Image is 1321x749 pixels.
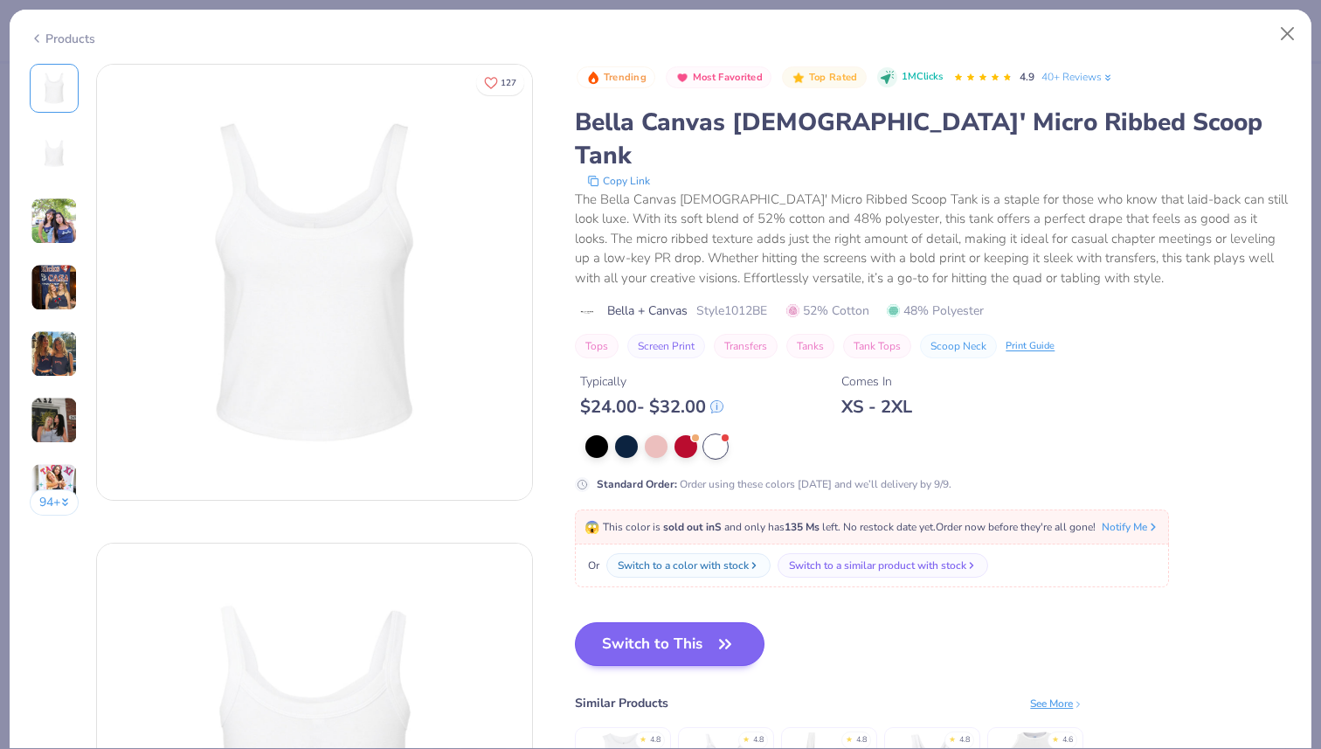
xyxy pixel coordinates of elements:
[843,334,911,358] button: Tank Tops
[786,302,869,320] span: 52% Cotton
[575,106,1291,172] div: Bella Canvas [DEMOGRAPHIC_DATA]' Micro Ribbed Scoop Tank
[597,477,677,491] strong: Standard Order :
[650,734,660,746] div: 4.8
[607,302,688,320] span: Bella + Canvas
[792,71,806,85] img: Top Rated sort
[920,334,997,358] button: Scoop Neck
[580,396,723,418] div: $ 24.00 - $ 32.00
[575,190,1291,288] div: The Bella Canvas [DEMOGRAPHIC_DATA]' Micro Ribbed Scoop Tank is a staple for those who know that ...
[577,66,655,89] button: Badge Button
[584,519,599,536] span: 😱
[30,489,80,516] button: 94+
[1102,519,1159,535] button: Notify Me
[782,66,866,89] button: Badge Button
[33,134,75,176] img: Back
[1030,696,1083,711] div: See More
[30,30,95,48] div: Products
[902,70,943,85] span: 1M Clicks
[841,396,912,418] div: XS - 2XL
[31,264,78,311] img: User generated content
[675,71,689,85] img: Most Favorited sort
[846,734,853,741] div: ★
[1041,69,1114,85] a: 40+ Reviews
[789,558,966,573] div: Switch to a similar product with stock
[597,476,951,492] div: Order using these colors [DATE] and we’ll delivery by 9/9.
[887,302,984,320] span: 48% Polyester
[786,334,834,358] button: Tanks
[1271,17,1304,51] button: Close
[584,558,599,573] span: Or
[584,520,1096,534] span: This color is and only has left . No restock date yet. Order now before they're all gone!
[856,734,867,746] div: 4.8
[31,330,78,378] img: User generated content
[953,64,1013,92] div: 4.9 Stars
[501,79,516,87] span: 127
[949,734,956,741] div: ★
[97,65,532,500] img: Front
[31,397,78,444] img: User generated content
[714,334,778,358] button: Transfers
[785,520,820,534] strong: 135 Ms
[606,553,771,578] button: Switch to a color with stock
[640,734,647,741] div: ★
[618,558,749,573] div: Switch to a color with stock
[696,302,767,320] span: Style 1012BE
[31,198,78,245] img: User generated content
[809,73,858,82] span: Top Rated
[586,71,600,85] img: Trending sort
[841,372,912,391] div: Comes In
[753,734,764,746] div: 4.8
[663,520,722,534] strong: sold out in S
[575,622,764,666] button: Switch to This
[1020,70,1034,84] span: 4.9
[778,553,988,578] button: Switch to a similar product with stock
[575,694,668,712] div: Similar Products
[743,734,750,741] div: ★
[666,66,771,89] button: Badge Button
[1052,734,1059,741] div: ★
[1062,734,1073,746] div: 4.6
[580,372,723,391] div: Typically
[33,67,75,109] img: Front
[693,73,763,82] span: Most Favorited
[476,70,524,95] button: Like
[604,73,647,82] span: Trending
[31,463,78,510] img: User generated content
[582,172,655,190] button: copy to clipboard
[575,334,619,358] button: Tops
[1006,339,1055,354] div: Print Guide
[627,334,705,358] button: Screen Print
[959,734,970,746] div: 4.8
[575,305,598,319] img: brand logo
